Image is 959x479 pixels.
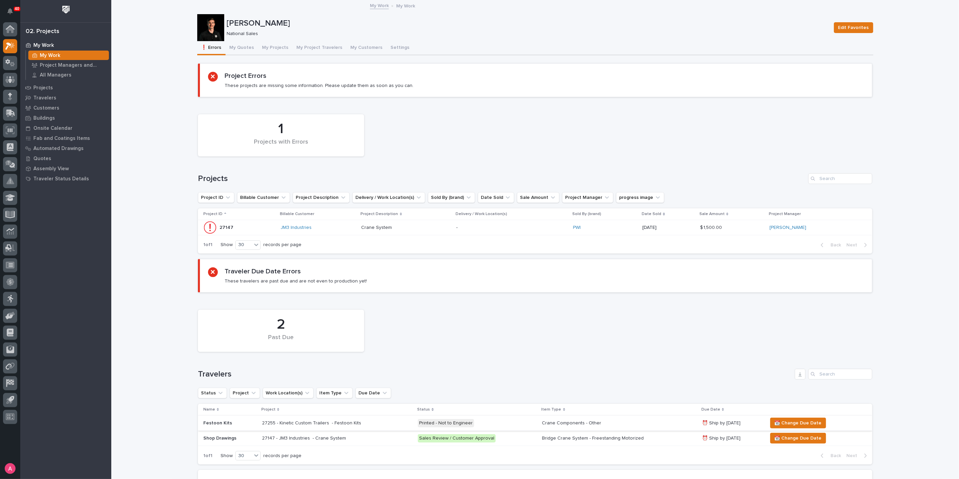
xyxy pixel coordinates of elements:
[33,95,56,101] p: Travelers
[616,192,664,203] button: progress image
[702,436,762,441] p: ⏰ Ship by [DATE]
[60,3,72,16] img: Workspace Logo
[20,123,111,133] a: Onsite Calendar
[33,156,51,162] p: Quotes
[20,83,111,93] a: Projects
[225,72,266,80] h2: Project Errors
[396,2,415,9] p: My Work
[209,121,353,138] div: 1
[700,223,723,231] p: $ 1,500.00
[542,420,660,426] p: Crane Components - Other
[26,28,59,35] div: 02. Projects
[699,210,725,218] p: Sale Amount
[237,192,290,203] button: Billable Customer
[815,453,844,459] button: Back
[209,139,353,153] div: Projects with Errors
[230,388,260,398] button: Project
[220,223,235,231] p: 27147
[20,163,111,174] a: Assembly View
[198,220,872,235] tr: 2714727147 JM3 Industries Crane SystemCrane System -PWI [DATE]$ 1,500.00$ 1,500.00 [PERSON_NAME]
[263,388,314,398] button: Work Location(s)
[198,388,227,398] button: Status
[258,41,293,55] button: My Projects
[262,436,380,441] p: 27147 - JM3 Industries - Crane System
[769,225,806,231] a: [PERSON_NAME]
[770,418,826,428] button: 📆 Change Due Date
[26,51,111,60] a: My Work
[33,85,53,91] p: Projects
[33,136,90,142] p: Fab and Coatings Items
[3,4,17,18] button: Notifications
[198,369,792,379] h1: Travelers
[418,434,496,443] div: Sales Review / Customer Approval
[203,406,215,413] p: Name
[361,223,394,231] p: Crane System
[20,143,111,153] a: Automated Drawings
[203,420,257,426] p: Festoon Kits
[33,146,84,152] p: Automated Drawings
[198,192,234,203] button: Project ID
[33,105,59,111] p: Customers
[15,6,19,11] p: 40
[281,225,312,231] a: JM3 Industries
[26,70,111,80] a: All Managers
[542,406,561,413] p: Item Type
[20,103,111,113] a: Customers
[361,210,398,218] p: Project Description
[20,153,111,163] a: Quotes
[40,53,60,59] p: My Work
[227,19,829,28] p: [PERSON_NAME]
[769,210,801,218] p: Project Manager
[846,242,861,248] span: Next
[236,241,252,248] div: 30
[844,242,872,248] button: Next
[20,93,111,103] a: Travelers
[573,225,581,231] a: PWI
[209,334,353,348] div: Past Due
[261,406,275,413] p: Project
[642,225,695,231] p: [DATE]
[225,83,413,89] p: These projects are missing some information. Please update them as soon as you can.
[26,60,111,70] a: Project Managers and Engineers
[198,448,218,464] p: 1 of 1
[562,192,613,203] button: Project Manager
[263,242,301,248] p: records per page
[40,72,71,78] p: All Managers
[221,242,233,248] p: Show
[203,436,257,441] p: Shop Drawings
[3,461,17,476] button: users-avatar
[808,369,872,380] input: Search
[417,406,430,413] p: Status
[8,8,17,19] div: Notifications40
[702,420,762,426] p: ⏰ Ship by [DATE]
[770,433,826,444] button: 📆 Change Due Date
[236,452,252,459] div: 30
[197,41,226,55] button: ❗ Errors
[355,388,391,398] button: Due Date
[198,431,872,446] tr: Shop Drawings27147 - JM3 Industries - Crane SystemSales Review / Customer ApprovalBridge Crane Sy...
[293,192,350,203] button: Project Description
[20,174,111,184] a: Traveler Status Details
[808,173,872,184] input: Search
[20,133,111,143] a: Fab and Coatings Items
[701,406,720,413] p: Due Date
[428,192,475,203] button: Sold By (brand)
[262,420,380,426] p: 27255 - Kinetic Custom Trailers - Festoon Kits
[33,176,89,182] p: Traveler Status Details
[226,41,258,55] button: My Quotes
[370,1,389,9] a: My Work
[456,225,568,231] p: -
[33,166,69,172] p: Assembly View
[198,174,806,184] h1: Projects
[456,210,507,218] p: Delivery / Work Location(s)
[834,22,873,33] button: Edit Favorites
[826,453,841,459] span: Back
[316,388,353,398] button: Item Type
[815,242,844,248] button: Back
[263,453,301,459] p: records per page
[642,210,661,218] p: Date Sold
[826,242,841,248] span: Back
[225,267,301,275] h2: Traveler Due Date Errors
[203,210,223,218] p: Project ID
